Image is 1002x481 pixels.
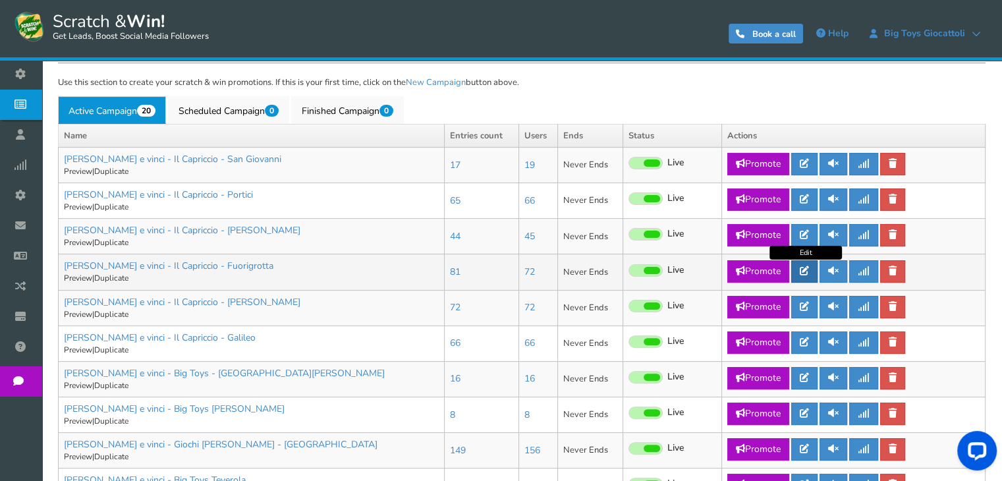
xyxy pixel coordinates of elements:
[64,166,92,177] a: Preview
[64,380,92,391] a: Preview
[524,230,535,242] a: 45
[64,260,273,272] a: [PERSON_NAME] e vinci - Il Capriccio - Fuorigrotta
[947,426,1002,481] iframe: LiveChat chat widget
[94,380,128,391] a: Duplicate
[64,345,439,356] p: |
[64,188,253,201] a: [PERSON_NAME] e vinci - Il Capriccio - Portici
[877,28,972,39] span: Big Toys Giocattoli
[667,442,684,455] span: Live
[94,166,128,177] a: Duplicate
[558,397,623,433] td: Never Ends
[379,105,393,117] span: 0
[524,409,530,421] a: 8
[64,237,92,248] a: Preview
[722,124,986,148] th: Actions
[524,159,535,171] a: 19
[64,331,256,344] a: [PERSON_NAME] e vinci - Il Capriccio - Galileo
[94,237,128,248] a: Duplicate
[94,345,128,355] a: Duplicate
[558,124,623,148] th: Ends
[558,183,623,219] td: Never Ends
[810,23,855,44] a: Help
[94,451,128,462] a: Duplicate
[64,296,300,308] a: [PERSON_NAME] e vinci - Il Capriccio - [PERSON_NAME]
[667,335,684,348] span: Live
[64,202,439,213] p: |
[291,96,404,124] a: Finished Campaign
[667,228,684,240] span: Live
[450,337,460,349] a: 66
[64,345,92,355] a: Preview
[58,76,986,90] p: Use this section to create your scratch & win promotions. If this is your first time, click on th...
[524,372,535,385] a: 16
[94,309,128,320] a: Duplicate
[450,409,455,421] a: 8
[524,337,535,349] a: 66
[727,260,789,283] a: Promote
[667,264,684,277] span: Live
[667,300,684,312] span: Live
[94,202,128,212] a: Duplicate
[727,367,789,389] a: Promote
[727,331,789,354] a: Promote
[64,403,285,415] a: [PERSON_NAME] e vinci - Big Toys [PERSON_NAME]
[46,10,209,43] span: Scratch &
[623,124,722,148] th: Status
[64,367,385,380] a: [PERSON_NAME] e vinci - Big Toys - [GEOGRAPHIC_DATA][PERSON_NAME]
[94,273,128,283] a: Duplicate
[558,361,623,397] td: Never Ends
[64,380,439,391] p: |
[450,372,460,385] a: 16
[558,433,623,468] td: Never Ends
[727,224,789,246] a: Promote
[64,416,92,426] a: Preview
[450,194,460,207] a: 65
[13,10,209,43] a: Scratch &Win! Get Leads, Boost Social Media Followers
[524,194,535,207] a: 66
[137,105,155,117] span: 20
[558,290,623,325] td: Never Ends
[450,159,460,171] a: 17
[727,153,789,175] a: Promote
[64,273,92,283] a: Preview
[524,444,540,457] a: 156
[64,202,92,212] a: Preview
[769,246,842,260] div: Edit
[450,301,460,314] a: 72
[64,224,300,237] a: [PERSON_NAME] e vinci - Il Capriccio - [PERSON_NAME]
[729,24,803,43] a: Book a call
[64,438,377,451] a: [PERSON_NAME] e vinci - Giochi [PERSON_NAME] - [GEOGRAPHIC_DATA]
[64,237,439,248] p: |
[94,416,128,426] a: Duplicate
[727,438,789,461] a: Promote
[752,28,796,40] span: Book a call
[59,124,445,148] th: Name
[727,296,789,318] a: Promote
[64,153,281,165] a: [PERSON_NAME] e vinci - Il Capriccio - San Giovanni
[667,157,684,169] span: Live
[168,96,289,124] a: Scheduled Campaign
[450,444,466,457] a: 149
[667,407,684,419] span: Live
[518,124,557,148] th: Users
[64,451,439,463] p: |
[524,266,535,278] a: 72
[58,96,166,124] a: Active Campaign
[406,76,466,88] a: New Campaign
[126,10,165,33] strong: Win!
[667,192,684,205] span: Live
[667,371,684,383] span: Live
[727,188,789,211] a: Promote
[445,124,519,148] th: Entries count
[558,219,623,254] td: Never Ends
[828,27,849,40] span: Help
[53,32,209,42] small: Get Leads, Boost Social Media Followers
[558,148,623,183] td: Never Ends
[64,309,92,320] a: Preview
[64,273,439,284] p: |
[524,301,535,314] a: 72
[558,254,623,290] td: Never Ends
[64,309,439,320] p: |
[558,325,623,361] td: Never Ends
